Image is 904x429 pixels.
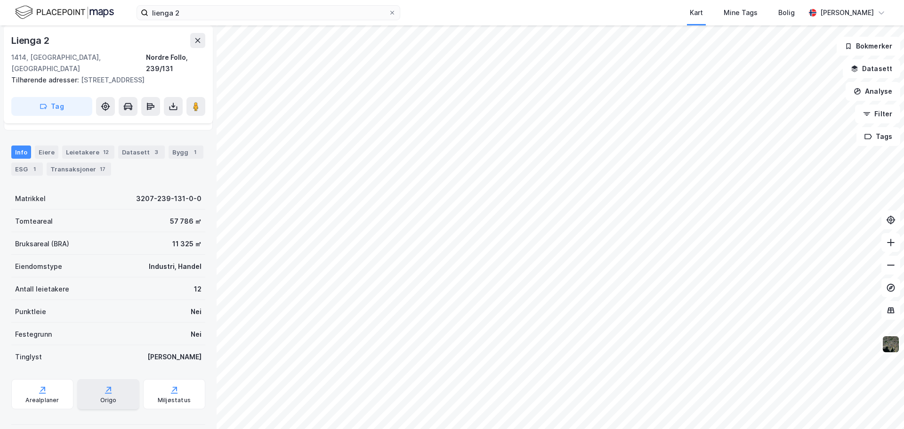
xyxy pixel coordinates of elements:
[820,7,874,18] div: [PERSON_NAME]
[843,59,900,78] button: Datasett
[172,238,202,250] div: 11 325 ㎡
[169,146,203,159] div: Bygg
[11,76,81,84] span: Tilhørende adresser:
[100,397,117,404] div: Origo
[136,193,202,204] div: 3207-239-131-0-0
[15,306,46,317] div: Punktleie
[15,216,53,227] div: Tomteareal
[191,329,202,340] div: Nei
[724,7,758,18] div: Mine Tags
[190,147,200,157] div: 1
[148,6,388,20] input: Søk på adresse, matrikkel, gårdeiere, leietakere eller personer
[101,147,111,157] div: 12
[15,283,69,295] div: Antall leietakere
[35,146,58,159] div: Eiere
[11,74,198,86] div: [STREET_ADDRESS]
[30,164,39,174] div: 1
[194,283,202,295] div: 12
[146,52,205,74] div: Nordre Follo, 239/131
[170,216,202,227] div: 57 786 ㎡
[147,351,202,363] div: [PERSON_NAME]
[15,351,42,363] div: Tinglyst
[11,162,43,176] div: ESG
[856,127,900,146] button: Tags
[846,82,900,101] button: Analyse
[11,97,92,116] button: Tag
[118,146,165,159] div: Datasett
[855,105,900,123] button: Filter
[11,52,146,74] div: 1414, [GEOGRAPHIC_DATA], [GEOGRAPHIC_DATA]
[857,384,904,429] iframe: Chat Widget
[15,261,62,272] div: Eiendomstype
[690,7,703,18] div: Kart
[25,397,59,404] div: Arealplaner
[47,162,111,176] div: Transaksjoner
[191,306,202,317] div: Nei
[15,238,69,250] div: Bruksareal (BRA)
[882,335,900,353] img: 9k=
[15,193,46,204] div: Matrikkel
[778,7,795,18] div: Bolig
[152,147,161,157] div: 3
[62,146,114,159] div: Leietakere
[857,384,904,429] div: Kontrollprogram for chat
[158,397,191,404] div: Miljøstatus
[98,164,107,174] div: 17
[15,329,52,340] div: Festegrunn
[15,4,114,21] img: logo.f888ab2527a4732fd821a326f86c7f29.svg
[11,146,31,159] div: Info
[11,33,51,48] div: Lienga 2
[837,37,900,56] button: Bokmerker
[149,261,202,272] div: Industri, Handel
